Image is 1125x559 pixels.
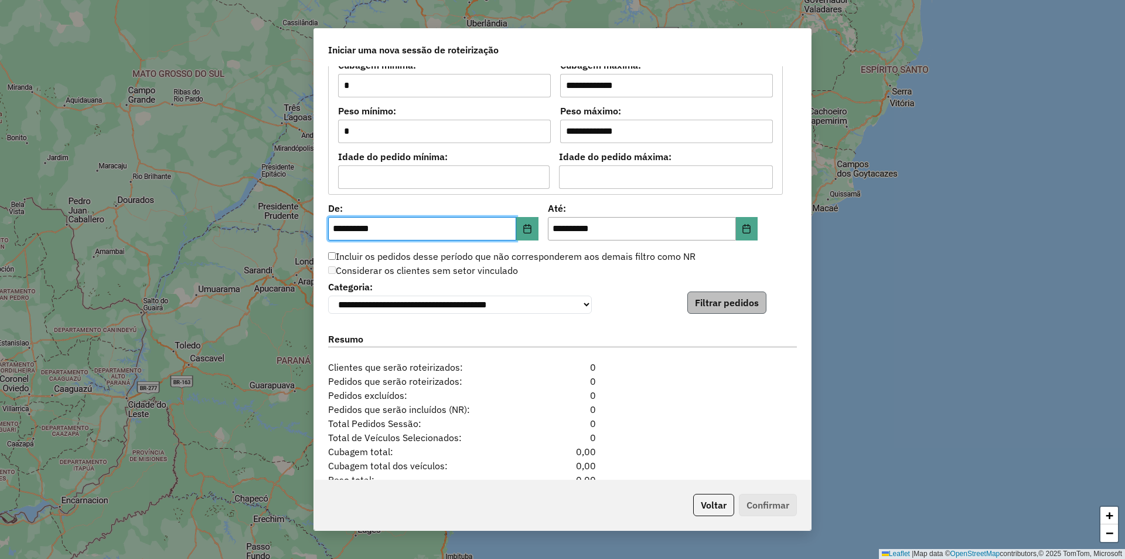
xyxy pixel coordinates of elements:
[693,494,734,516] button: Voltar
[522,431,602,445] div: 0
[321,416,522,431] span: Total Pedidos Sessão:
[522,360,602,374] div: 0
[516,217,538,240] button: Choose Date
[328,280,592,294] label: Categoria:
[321,431,522,445] span: Total de Veículos Selecionados:
[912,550,913,558] span: |
[560,104,773,118] label: Peso máximo:
[321,360,522,374] span: Clientes que serão roteirizados:
[321,402,522,416] span: Pedidos que serão incluídos (NR):
[321,374,522,388] span: Pedidos que serão roteirizados:
[328,201,538,215] label: De:
[548,201,758,215] label: Até:
[559,150,773,164] label: Idade do pedido máxima:
[321,473,522,487] span: Peso total:
[522,445,602,459] div: 0,00
[882,550,910,558] a: Leaflet
[328,43,499,57] span: Iniciar uma nova sessão de roteirização
[338,150,550,164] label: Idade do pedido mínima:
[328,249,696,263] label: Incluir os pedidos desse período que não corresponderem aos demais filtro como NR
[687,292,766,314] button: Filtrar pedidos
[1100,507,1118,524] a: Zoom in
[321,459,522,473] span: Cubagem total dos veículos:
[522,416,602,431] div: 0
[328,332,797,348] label: Resumo
[950,550,1000,558] a: OpenStreetMap
[328,252,336,260] input: Incluir os pedidos desse período que não corresponderem aos demais filtro como NR
[338,104,551,118] label: Peso mínimo:
[1100,524,1118,542] a: Zoom out
[321,445,522,459] span: Cubagem total:
[522,402,602,416] div: 0
[522,473,602,487] div: 0,00
[328,266,336,274] input: Considerar os clientes sem setor vinculado
[522,459,602,473] div: 0,00
[736,217,758,240] button: Choose Date
[1106,508,1113,523] span: +
[879,549,1125,559] div: Map data © contributors,© 2025 TomTom, Microsoft
[522,388,602,402] div: 0
[328,263,518,277] label: Considerar os clientes sem setor vinculado
[1106,526,1113,540] span: −
[321,388,522,402] span: Pedidos excluídos:
[522,374,602,388] div: 0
